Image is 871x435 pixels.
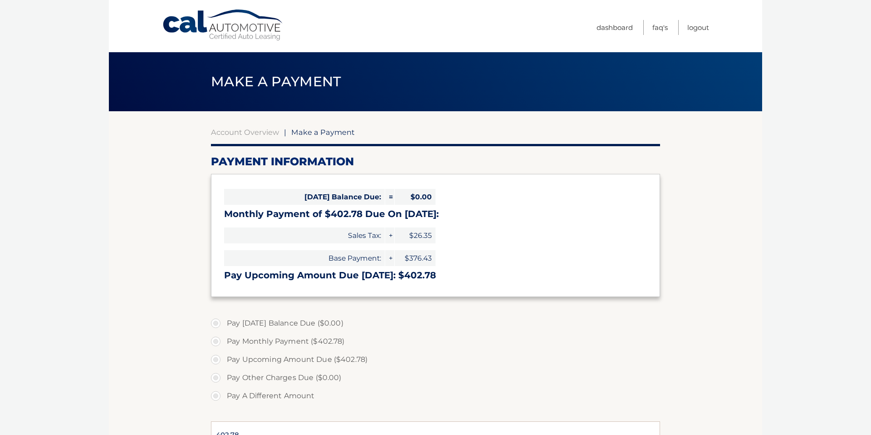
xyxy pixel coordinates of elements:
a: FAQ's [652,20,668,35]
h3: Monthly Payment of $402.78 Due On [DATE]: [224,208,647,220]
a: Logout [687,20,709,35]
a: Dashboard [597,20,633,35]
h2: Payment Information [211,155,660,168]
span: $0.00 [395,189,435,205]
span: $376.43 [395,250,435,266]
label: Pay A Different Amount [211,387,660,405]
h3: Pay Upcoming Amount Due [DATE]: $402.78 [224,270,647,281]
span: [DATE] Balance Due: [224,189,385,205]
a: Account Overview [211,128,279,137]
a: Cal Automotive [162,9,284,41]
span: + [385,250,394,266]
span: + [385,227,394,243]
span: Make a Payment [291,128,355,137]
span: Base Payment: [224,250,385,266]
label: Pay Monthly Payment ($402.78) [211,332,660,351]
label: Pay Other Charges Due ($0.00) [211,369,660,387]
span: $26.35 [395,227,435,243]
span: | [284,128,286,137]
span: = [385,189,394,205]
label: Pay [DATE] Balance Due ($0.00) [211,314,660,332]
span: Sales Tax: [224,227,385,243]
label: Pay Upcoming Amount Due ($402.78) [211,351,660,369]
span: Make a Payment [211,73,341,90]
